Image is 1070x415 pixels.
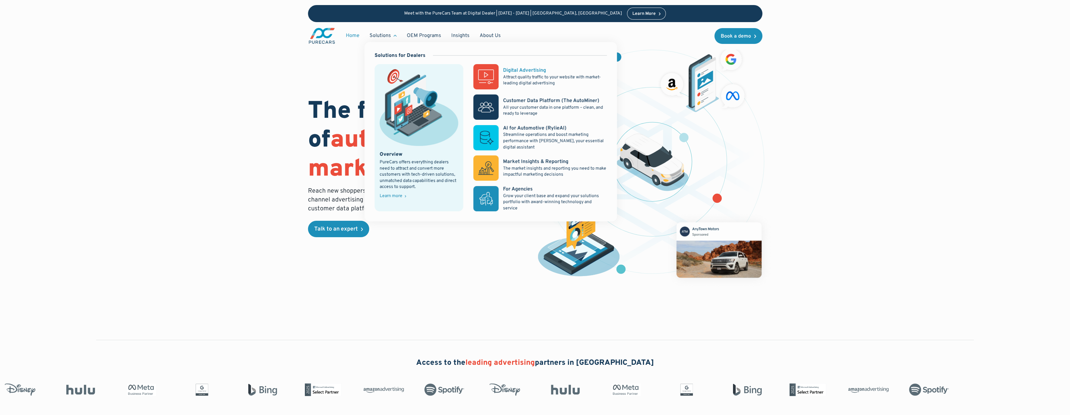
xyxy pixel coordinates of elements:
p: Meet with the PureCars Team at Digital Dealer | [DATE] - [DATE] | [GEOGRAPHIC_DATA], [GEOGRAPHIC_... [404,11,622,16]
a: Home [341,30,364,42]
div: Book a demo [721,34,751,39]
a: Learn More [627,8,666,20]
a: Market Insights & ReportingThe market insights and reporting you need to make impactful marketing... [473,155,606,181]
div: Market Insights & Reporting [503,158,568,165]
h2: Access to the partners in [GEOGRAPHIC_DATA] [416,358,654,369]
img: Bing [722,383,762,396]
img: Amazon Advertising [358,385,399,395]
div: For Agencies [503,186,533,193]
img: Google Partner [177,383,217,396]
div: Solutions for Dealers [375,52,425,59]
p: All your customer data in one platform – clean, and ready to leverage [503,105,606,117]
p: Streamline operations and boost marketing performance with [PERSON_NAME], your essential digital ... [503,132,606,150]
img: Amazon Advertising [843,385,884,395]
div: Talk to an expert [314,226,358,232]
a: Talk to an expert [308,221,369,237]
a: Insights [446,30,475,42]
p: Attract quality traffic to your website with market-leading digital advertising [503,74,606,87]
img: purecars logo [308,27,336,45]
a: main [308,27,336,45]
a: For AgenciesGrow your client base and expand your solutions portfolio with award-winning technolo... [473,186,606,211]
img: Bing [237,383,278,396]
span: automotive marketing [308,125,460,184]
a: AI for Automotive (RylieAI)Streamline operations and boost marketing performance with [PERSON_NAM... [473,125,606,150]
img: ads on social media and advertising partners [657,45,748,112]
img: Meta Business Partner [116,383,157,396]
img: Microsoft Advertising Partner [298,383,338,396]
a: Customer Data Platform (The AutoMiner)All your customer data in one platform – clean, and ready t... [473,94,606,120]
img: Disney [480,383,520,396]
a: OEM Programs [402,30,446,42]
img: Meta Business Partner [601,383,641,396]
div: Customer Data Platform (The AutoMiner) [503,97,599,104]
div: Digital Advertising [503,67,546,74]
div: PureCars offers everything dealers need to attract and convert more customers with tech-driven so... [380,159,458,190]
img: Spotify [419,383,459,396]
img: Google Partner [661,383,702,396]
div: Overview [380,151,402,158]
a: Book a demo [714,28,762,44]
div: AI for Automotive (RylieAI) [503,125,566,132]
img: mockup of facebook post [665,210,773,289]
img: persona of a buyer [532,185,626,279]
a: About Us [475,30,506,42]
p: Grow your client base and expand your solutions portfolio with award-winning technology and service [503,193,606,212]
a: marketing illustration showing social media channels and campaignsOverviewPureCars offers everyth... [375,64,464,211]
img: Hulu [540,385,581,395]
p: The market insights and reporting you need to make impactful marketing decisions [503,165,606,178]
img: Spotify [904,383,944,396]
img: illustration of a vehicle [616,134,689,191]
span: leading advertising [465,358,535,368]
h1: The future of is data. [308,98,528,184]
nav: Solutions [364,42,617,222]
p: Reach new shoppers and nurture existing clients through an omni-channel advertising approach comb... [308,187,500,213]
img: Microsoft Advertising Partner [783,383,823,396]
div: Learn more [380,194,402,198]
div: Solutions [369,32,391,39]
img: Hulu [56,385,96,395]
img: marketing illustration showing social media channels and campaigns [380,69,458,146]
div: Solutions [364,30,402,42]
a: Digital AdvertisingAttract quality traffic to your website with market-leading digital advertising [473,64,606,89]
div: Learn More [632,12,656,16]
